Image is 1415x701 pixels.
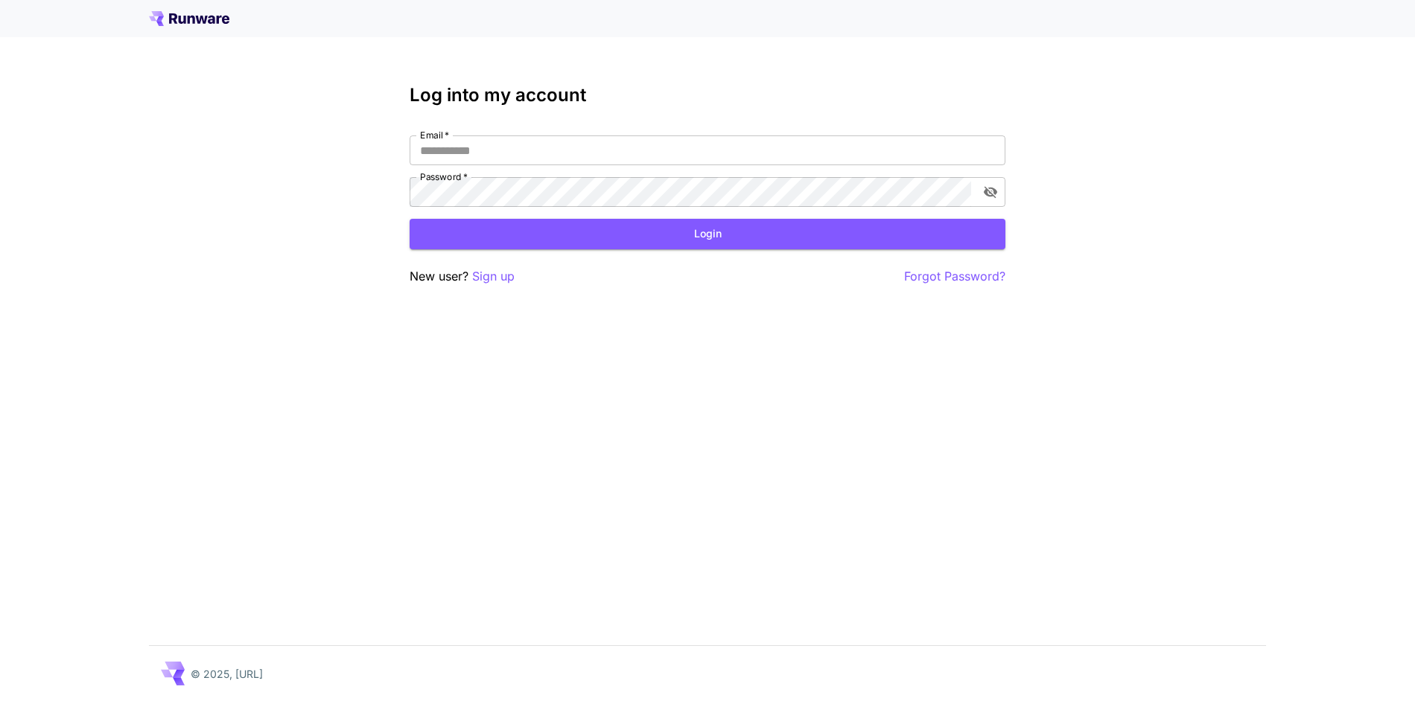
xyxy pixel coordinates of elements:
[410,219,1005,249] button: Login
[420,129,449,141] label: Email
[420,170,468,183] label: Password
[977,179,1004,205] button: toggle password visibility
[410,267,515,286] p: New user?
[904,267,1005,286] button: Forgot Password?
[410,85,1005,106] h3: Log into my account
[191,666,263,682] p: © 2025, [URL]
[472,267,515,286] button: Sign up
